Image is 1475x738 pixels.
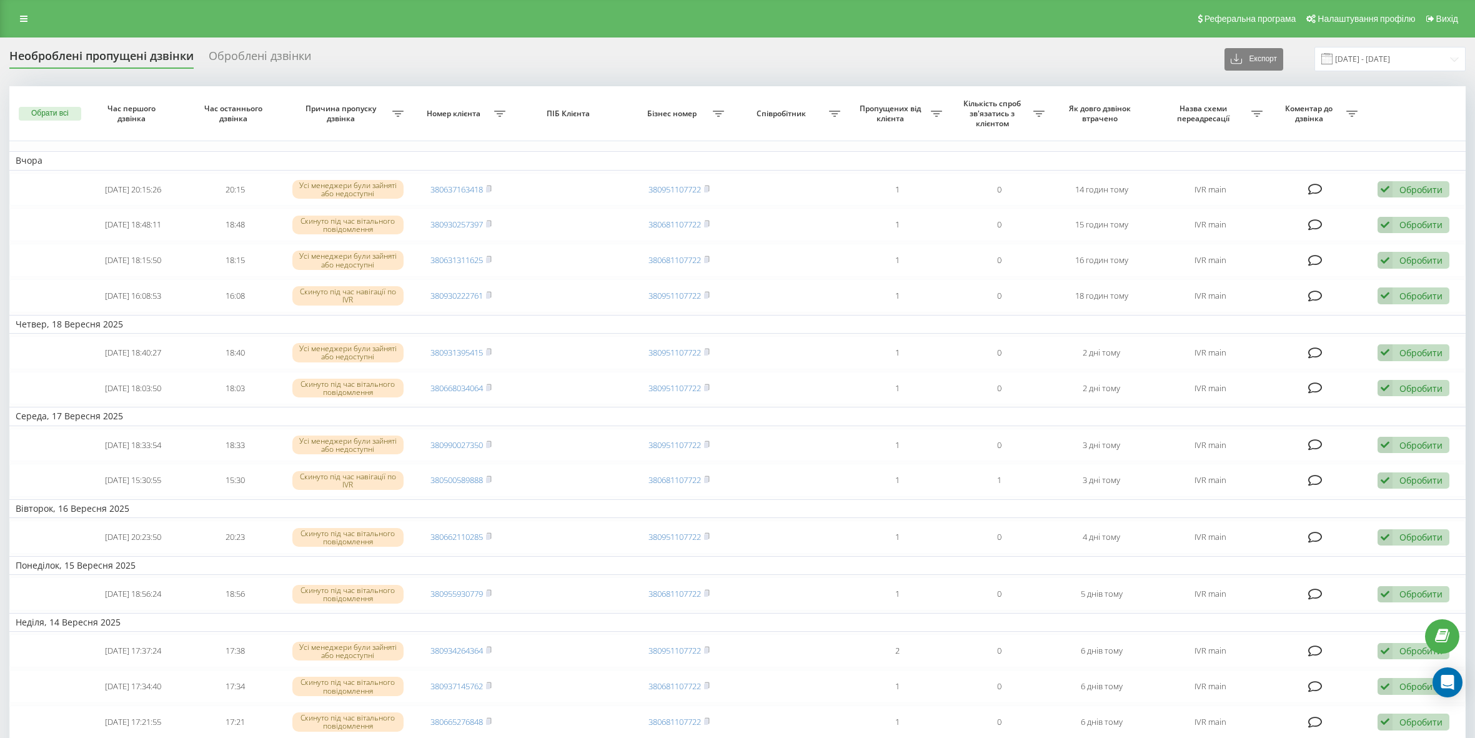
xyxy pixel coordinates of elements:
[430,254,483,266] a: 380631311625
[948,464,1050,497] td: 1
[292,251,404,269] div: Усі менеджери були зайняті або недоступні
[184,577,286,611] td: 18:56
[948,634,1050,667] td: 0
[9,151,1466,170] td: Вчора
[1061,104,1142,123] span: Як довго дзвінок втрачено
[292,471,404,490] div: Скинуто під час навігації по IVR
[1051,208,1153,241] td: 15 годин тому
[1159,104,1251,123] span: Назва схеми переадресації
[1051,464,1153,497] td: 3 дні тому
[948,244,1050,277] td: 0
[648,439,701,451] a: 380951107722
[82,429,184,462] td: [DATE] 18:33:54
[1399,716,1443,728] div: Обробити
[1153,244,1269,277] td: IVR main
[1051,429,1153,462] td: 3 дні тому
[82,244,184,277] td: [DATE] 18:15:50
[1051,244,1153,277] td: 16 годин тому
[184,173,286,206] td: 20:15
[1436,14,1458,24] span: Вихід
[184,244,286,277] td: 18:15
[82,336,184,369] td: [DATE] 18:40:27
[847,336,948,369] td: 1
[292,216,404,234] div: Скинуто під час вітального повідомлення
[648,219,701,230] a: 380681107722
[1051,521,1153,554] td: 4 дні тому
[847,244,948,277] td: 1
[847,208,948,241] td: 1
[292,642,404,661] div: Усі менеджери були зайняті або недоступні
[948,279,1050,312] td: 0
[9,49,194,69] div: Необроблені пропущені дзвінки
[430,531,483,542] a: 380662110285
[1399,588,1443,600] div: Обробити
[1399,290,1443,302] div: Обробити
[1399,184,1443,196] div: Обробити
[1153,279,1269,312] td: IVR main
[648,588,701,599] a: 380681107722
[430,382,483,394] a: 380668034064
[648,716,701,727] a: 380681107722
[292,436,404,454] div: Усі менеджери були зайняті або недоступні
[184,279,286,312] td: 16:08
[292,677,404,696] div: Скинуто під час вітального повідомлення
[648,290,701,301] a: 380951107722
[82,279,184,312] td: [DATE] 16:08:53
[847,464,948,497] td: 1
[1399,681,1443,692] div: Обробити
[184,372,286,405] td: 18:03
[292,528,404,547] div: Скинуто під час вітального повідомлення
[1051,336,1153,369] td: 2 дні тому
[1275,104,1346,123] span: Коментар до дзвінка
[635,109,713,119] span: Бізнес номер
[648,681,701,692] a: 380681107722
[648,254,701,266] a: 380681107722
[1318,14,1415,24] span: Налаштування профілю
[184,670,286,703] td: 17:34
[82,464,184,497] td: [DATE] 15:30:55
[430,681,483,692] a: 380937145762
[292,343,404,362] div: Усі менеджери були зайняті або недоступні
[1399,439,1443,451] div: Обробити
[82,577,184,611] td: [DATE] 18:56:24
[1153,577,1269,611] td: IVR main
[1153,670,1269,703] td: IVR main
[948,173,1050,206] td: 0
[195,104,276,123] span: Час останнього дзвінка
[1399,645,1443,657] div: Обробити
[1153,173,1269,206] td: IVR main
[9,613,1466,632] td: Неділя, 14 Вересня 2025
[1153,521,1269,554] td: IVR main
[1399,474,1443,486] div: Обробити
[847,521,948,554] td: 1
[82,208,184,241] td: [DATE] 18:48:11
[847,634,948,667] td: 2
[430,645,483,656] a: 380934264364
[430,439,483,451] a: 380990027350
[430,290,483,301] a: 380930222761
[948,521,1050,554] td: 0
[1399,382,1443,394] div: Обробити
[847,372,948,405] td: 1
[19,107,81,121] button: Обрати всі
[1051,372,1153,405] td: 2 дні тому
[648,382,701,394] a: 380951107722
[648,531,701,542] a: 380951107722
[292,712,404,731] div: Скинуто під час вітального повідомлення
[209,49,311,69] div: Оброблені дзвінки
[430,184,483,195] a: 380637163418
[1399,254,1443,266] div: Обробити
[1224,48,1283,71] button: Експорт
[292,585,404,604] div: Скинуто під час вітального повідомлення
[847,429,948,462] td: 1
[1153,429,1269,462] td: IVR main
[184,208,286,241] td: 18:48
[1153,372,1269,405] td: IVR main
[1399,347,1443,359] div: Обробити
[1153,464,1269,497] td: IVR main
[648,474,701,486] a: 380681107722
[1399,219,1443,231] div: Обробити
[847,577,948,611] td: 1
[648,347,701,358] a: 380951107722
[1433,667,1463,697] div: Open Intercom Messenger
